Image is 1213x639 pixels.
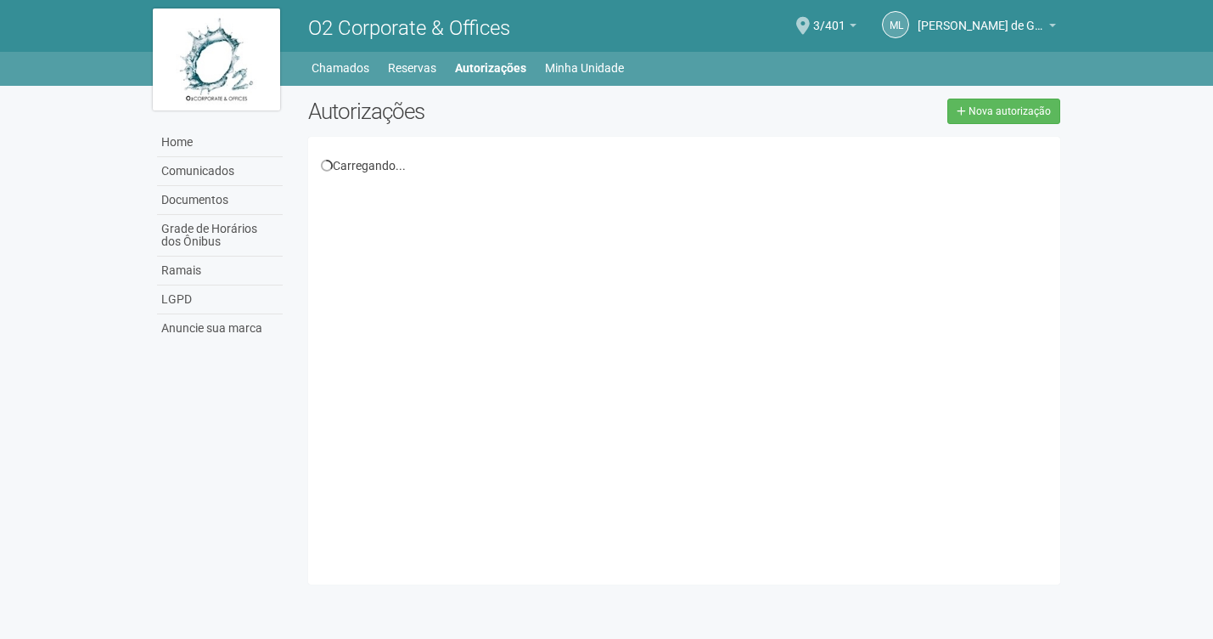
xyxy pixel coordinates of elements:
[882,11,909,38] a: ML
[157,314,283,342] a: Anuncie sua marca
[455,56,526,80] a: Autorizações
[918,3,1045,32] span: Michele Lima de Gondra
[308,99,671,124] h2: Autorizações
[157,286,283,314] a: LGPD
[153,8,280,110] img: logo.jpg
[918,21,1056,35] a: [PERSON_NAME] de Gondra
[813,3,845,32] span: 3/401
[947,99,1060,124] a: Nova autorização
[813,21,856,35] a: 3/401
[308,16,510,40] span: O2 Corporate & Offices
[321,158,1048,173] div: Carregando...
[545,56,624,80] a: Minha Unidade
[157,215,283,257] a: Grade de Horários dos Ônibus
[157,157,283,186] a: Comunicados
[157,186,283,215] a: Documentos
[388,56,436,80] a: Reservas
[157,257,283,286] a: Ramais
[157,128,283,157] a: Home
[312,56,369,80] a: Chamados
[969,105,1051,117] span: Nova autorização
